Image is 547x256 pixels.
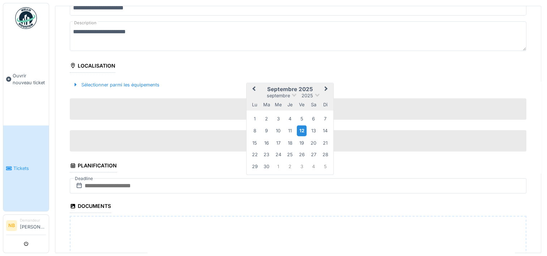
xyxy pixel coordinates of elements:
[273,150,283,159] div: Choose mercredi 24 septembre 2025
[273,161,283,171] div: Choose mercredi 1 octobre 2025
[73,18,98,27] label: Description
[6,218,46,235] a: NB Demandeur[PERSON_NAME]
[70,60,115,73] div: Localisation
[285,150,295,159] div: Choose jeudi 25 septembre 2025
[262,126,272,136] div: Choose mardi 9 septembre 2025
[262,100,272,110] div: mardi
[308,126,318,136] div: Choose samedi 13 septembre 2025
[297,125,307,136] div: Choose vendredi 12 septembre 2025
[250,100,260,110] div: lundi
[320,126,330,136] div: Choose dimanche 14 septembre 2025
[20,218,46,223] div: Demandeur
[320,138,330,148] div: Choose dimanche 21 septembre 2025
[273,126,283,136] div: Choose mercredi 10 septembre 2025
[320,150,330,159] div: Choose dimanche 28 septembre 2025
[70,80,162,90] div: Sélectionner parmi les équipements
[3,33,49,125] a: Ouvrir nouveau ticket
[267,93,290,98] span: septembre
[297,138,307,148] div: Choose vendredi 19 septembre 2025
[273,138,283,148] div: Choose mercredi 17 septembre 2025
[6,220,17,231] li: NB
[74,175,94,183] label: Deadline
[308,114,318,123] div: Choose samedi 6 septembre 2025
[262,161,272,171] div: Choose mardi 30 septembre 2025
[70,160,117,172] div: Planification
[297,114,307,123] div: Choose vendredi 5 septembre 2025
[308,161,318,171] div: Choose samedi 4 octobre 2025
[285,114,295,123] div: Choose jeudi 4 septembre 2025
[297,150,307,159] div: Choose vendredi 26 septembre 2025
[320,161,330,171] div: Choose dimanche 5 octobre 2025
[250,114,260,123] div: Choose lundi 1 septembre 2025
[13,72,46,86] span: Ouvrir nouveau ticket
[297,161,307,171] div: Choose vendredi 3 octobre 2025
[320,114,330,123] div: Choose dimanche 7 septembre 2025
[320,100,330,110] div: dimanche
[250,161,260,171] div: Choose lundi 29 septembre 2025
[250,126,260,136] div: Choose lundi 8 septembre 2025
[297,100,307,110] div: vendredi
[262,114,272,123] div: Choose mardi 2 septembre 2025
[308,138,318,148] div: Choose samedi 20 septembre 2025
[262,150,272,159] div: Choose mardi 23 septembre 2025
[285,100,295,110] div: jeudi
[250,138,260,148] div: Choose lundi 15 septembre 2025
[247,86,333,93] h2: septembre 2025
[308,100,318,110] div: samedi
[3,125,49,211] a: Tickets
[273,100,283,110] div: mercredi
[20,218,46,233] li: [PERSON_NAME]
[285,126,295,136] div: Choose jeudi 11 septembre 2025
[262,138,272,148] div: Choose mardi 16 septembre 2025
[285,161,295,171] div: Choose jeudi 2 octobre 2025
[250,150,260,159] div: Choose lundi 22 septembre 2025
[285,138,295,148] div: Choose jeudi 18 septembre 2025
[15,7,37,29] img: Badge_color-CXgf-gQk.svg
[13,165,46,172] span: Tickets
[249,113,331,172] div: Month septembre, 2025
[308,150,318,159] div: Choose samedi 27 septembre 2025
[321,84,333,95] button: Next Month
[247,84,259,95] button: Previous Month
[302,93,313,98] span: 2025
[70,201,111,213] div: Documents
[273,114,283,123] div: Choose mercredi 3 septembre 2025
